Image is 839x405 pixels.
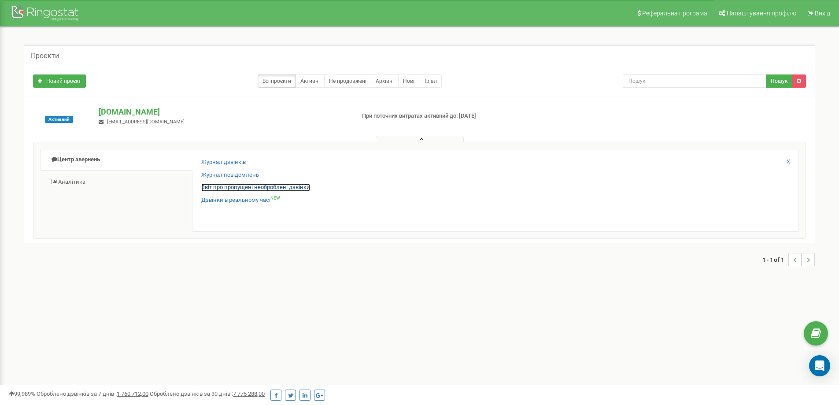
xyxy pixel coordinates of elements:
a: Всі проєкти [258,74,296,88]
u: 7 775 288,00 [233,390,265,397]
u: 1 760 712,00 [117,390,148,397]
input: Пошук [623,74,766,88]
a: Звіт про пропущені необроблені дзвінки [201,183,310,192]
button: Пошук [766,74,792,88]
a: Тріал [419,74,442,88]
span: 1 - 1 of 1 [762,253,788,266]
a: Активні [296,74,325,88]
span: [EMAIL_ADDRESS][DOMAIN_NAME] [107,119,185,125]
a: X [787,158,790,166]
a: Не продовжені [324,74,371,88]
p: [DOMAIN_NAME] [99,106,347,118]
p: При поточних витратах активний до: [DATE] [362,112,545,120]
a: Новий проєкт [33,74,86,88]
nav: ... [762,244,815,275]
span: Реферальна програма [642,10,707,17]
h5: Проєкти [31,52,59,60]
a: Нові [398,74,419,88]
a: Архівні [371,74,399,88]
sup: NEW [270,196,280,201]
a: Дзвінки в реальному часіNEW [201,196,280,204]
a: Журнал дзвінків [201,158,246,167]
a: Аналiтика [40,171,192,193]
span: Оброблено дзвінків за 7 днів : [37,390,148,397]
a: Центр звернень [40,149,192,171]
span: Активний [45,116,73,123]
div: Open Intercom Messenger [809,355,830,376]
span: Вихід [815,10,830,17]
span: Налаштування профілю [727,10,796,17]
span: Оброблено дзвінків за 30 днів : [150,390,265,397]
span: 99,989% [9,390,35,397]
a: Журнал повідомлень [201,171,259,179]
